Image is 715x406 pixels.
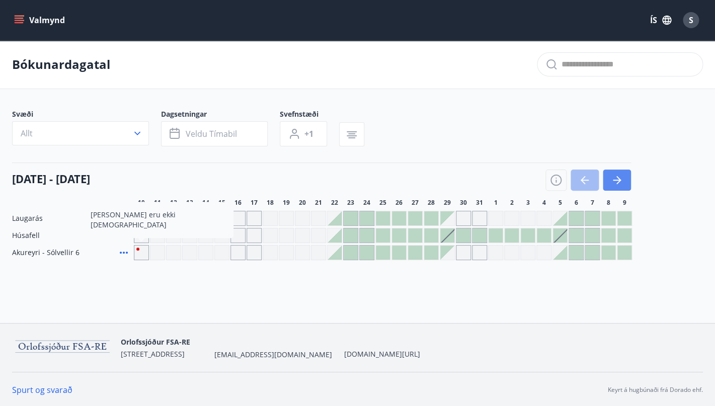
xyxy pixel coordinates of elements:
[12,384,72,395] a: Spurt og svarað
[12,337,113,358] img: 9KYmDEypRXG94GXCPf4TxXoKKe9FJA8K7GHHUKiP.png
[472,211,487,226] div: Gráir dagar eru ekki bókanlegir
[679,8,703,32] button: S
[182,245,197,260] div: Gráir dagar eru ekki bókanlegir
[279,245,294,260] div: Gráir dagar eru ekki bókanlegir
[121,337,190,347] span: Orlofssjóður FSA-RE
[12,56,110,73] p: Bókunardagatal
[230,211,246,226] div: Gráir dagar eru ekki bókanlegir
[214,245,229,260] div: Gráir dagar eru ekki bókanlegir
[295,211,310,226] div: Gráir dagar eru ekki bókanlegir
[395,199,403,207] span: 26
[488,211,503,226] div: Gráir dagar eru ekki bókanlegir
[379,199,386,207] span: 25
[267,199,274,207] span: 18
[315,199,322,207] span: 21
[444,199,451,207] span: 29
[279,228,294,243] div: Gráir dagar eru ekki bókanlegir
[12,109,161,121] span: Svæði
[12,213,43,223] span: Laugarás
[134,245,149,260] div: Gráir dagar eru ekki bókanlegir
[347,199,354,207] span: 23
[520,211,535,226] div: Gráir dagar eru ekki bókanlegir
[536,245,551,260] div: Gráir dagar eru ekki bókanlegir
[607,199,610,207] span: 8
[412,199,419,207] span: 27
[283,199,290,207] span: 19
[311,245,326,260] div: Gráir dagar eru ekki bókanlegir
[559,199,562,207] span: 5
[198,245,213,260] div: Gráir dagar eru ekki bókanlegir
[170,199,177,207] span: 12
[488,245,503,260] div: Gráir dagar eru ekki bókanlegir
[331,199,338,207] span: 22
[230,245,246,260] div: Gráir dagar eru ekki bókanlegir
[299,199,306,207] span: 20
[186,128,237,139] span: Veldu tímabil
[12,121,149,145] button: Allt
[280,109,339,121] span: Svefnstæði
[494,199,498,207] span: 1
[12,230,40,240] span: Húsafell
[689,15,693,26] span: S
[542,199,546,207] span: 4
[247,228,262,243] div: Gráir dagar eru ekki bókanlegir
[472,245,487,260] div: Gráir dagar eru ekki bókanlegir
[247,245,262,260] div: Gráir dagar eru ekki bókanlegir
[428,199,435,207] span: 28
[504,245,519,260] div: Gráir dagar eru ekki bókanlegir
[295,228,310,243] div: Gráir dagar eru ekki bókanlegir
[526,199,530,207] span: 3
[344,349,420,359] a: [DOMAIN_NAME][URL]
[230,228,246,243] div: Gráir dagar eru ekki bókanlegir
[520,245,535,260] div: Gráir dagar eru ekki bókanlegir
[202,199,209,207] span: 14
[456,211,471,226] div: Gráir dagar eru ekki bókanlegir
[234,199,242,207] span: 16
[279,211,294,226] div: Gráir dagar eru ekki bókanlegir
[304,128,313,139] span: +1
[154,199,161,207] span: 11
[263,228,278,243] div: Gráir dagar eru ekki bókanlegir
[440,245,455,260] div: Gráir dagar eru ekki bókanlegir
[263,211,278,226] div: Gráir dagar eru ekki bókanlegir
[311,228,326,243] div: Gráir dagar eru ekki bókanlegir
[536,211,551,226] div: Gráir dagar eru ekki bókanlegir
[510,199,514,207] span: 2
[161,109,280,121] span: Dagsetningar
[460,199,467,207] span: 30
[150,245,165,260] div: Gráir dagar eru ekki bókanlegir
[575,199,578,207] span: 6
[645,11,677,29] button: ÍS
[623,199,626,207] span: 9
[456,245,471,260] div: Gráir dagar eru ekki bókanlegir
[263,245,278,260] div: Gráir dagar eru ekki bókanlegir
[476,199,483,207] span: 31
[83,202,233,238] div: [PERSON_NAME] eru ekki [DEMOGRAPHIC_DATA]
[186,199,193,207] span: 13
[214,350,332,360] span: [EMAIL_ADDRESS][DOMAIN_NAME]
[12,11,69,29] button: menu
[280,121,327,146] button: +1
[591,199,594,207] span: 7
[363,199,370,207] span: 24
[138,199,145,207] span: 10
[504,211,519,226] div: Gráir dagar eru ekki bókanlegir
[166,245,181,260] div: Gráir dagar eru ekki bókanlegir
[12,171,90,186] h4: [DATE] - [DATE]
[218,199,225,207] span: 15
[440,211,455,226] div: Gráir dagar eru ekki bókanlegir
[608,385,703,394] p: Keyrt á hugbúnaði frá Dorado ehf.
[12,248,80,258] span: Akureyri - Sólvellir 6
[161,121,268,146] button: Veldu tímabil
[247,211,262,226] div: Gráir dagar eru ekki bókanlegir
[251,199,258,207] span: 17
[121,349,185,359] span: [STREET_ADDRESS]
[295,245,310,260] div: Gráir dagar eru ekki bókanlegir
[21,128,33,139] span: Allt
[311,211,326,226] div: Gráir dagar eru ekki bókanlegir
